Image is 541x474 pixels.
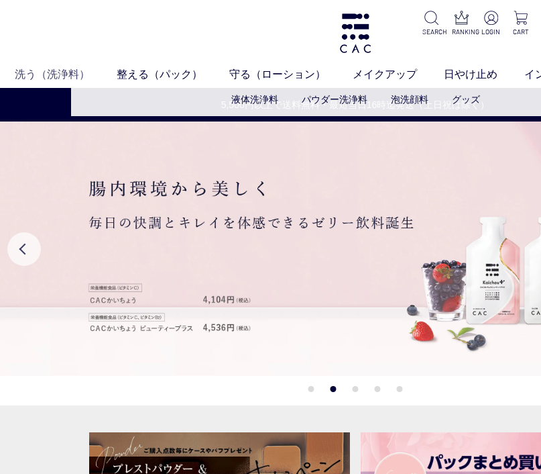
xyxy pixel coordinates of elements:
[452,94,480,105] a: グッズ
[353,386,359,392] button: 3 of 5
[7,232,41,266] button: Previous
[452,11,471,37] a: RANKING
[353,66,444,83] a: メイクアップ
[512,11,530,37] a: CART
[481,11,500,37] a: LOGIN
[391,94,428,105] a: 泡洗顔料
[229,66,353,83] a: 守る（ローション）
[338,13,373,53] img: logo
[481,27,500,37] p: LOGIN
[397,386,403,392] button: 5 of 5
[231,94,278,105] a: 液体洗浄料
[302,94,367,105] a: パウダー洗浄料
[375,386,381,392] button: 4 of 5
[512,27,530,37] p: CART
[308,386,314,392] button: 1 of 5
[422,27,441,37] p: SEARCH
[117,66,229,83] a: 整える（パック）
[330,386,337,392] button: 2 of 5
[444,66,524,83] a: 日やけ止め
[452,27,471,37] p: RANKING
[15,66,117,83] a: 洗う（洗浄料）
[422,11,441,37] a: SEARCH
